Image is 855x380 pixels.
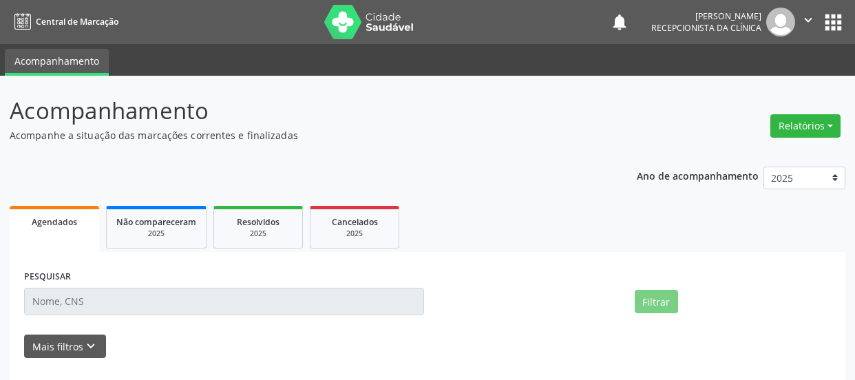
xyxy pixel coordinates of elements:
[116,229,196,239] div: 2025
[635,290,678,313] button: Filtrar
[637,167,759,184] p: Ano de acompanhamento
[801,12,816,28] i: 
[10,128,595,142] p: Acompanhe a situação das marcações correntes e finalizadas
[651,22,761,34] span: Recepcionista da clínica
[651,10,761,22] div: [PERSON_NAME]
[36,16,118,28] span: Central de Marcação
[320,229,389,239] div: 2025
[795,8,821,36] button: 
[10,94,595,128] p: Acompanhamento
[116,216,196,228] span: Não compareceram
[24,335,106,359] button: Mais filtroskeyboard_arrow_down
[32,216,77,228] span: Agendados
[610,12,629,32] button: notifications
[10,10,118,33] a: Central de Marcação
[821,10,845,34] button: apps
[770,114,841,138] button: Relatórios
[24,288,424,315] input: Nome, CNS
[24,266,71,288] label: PESQUISAR
[237,216,279,228] span: Resolvidos
[332,216,378,228] span: Cancelados
[224,229,293,239] div: 2025
[766,8,795,36] img: img
[5,49,109,76] a: Acompanhamento
[83,339,98,354] i: keyboard_arrow_down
